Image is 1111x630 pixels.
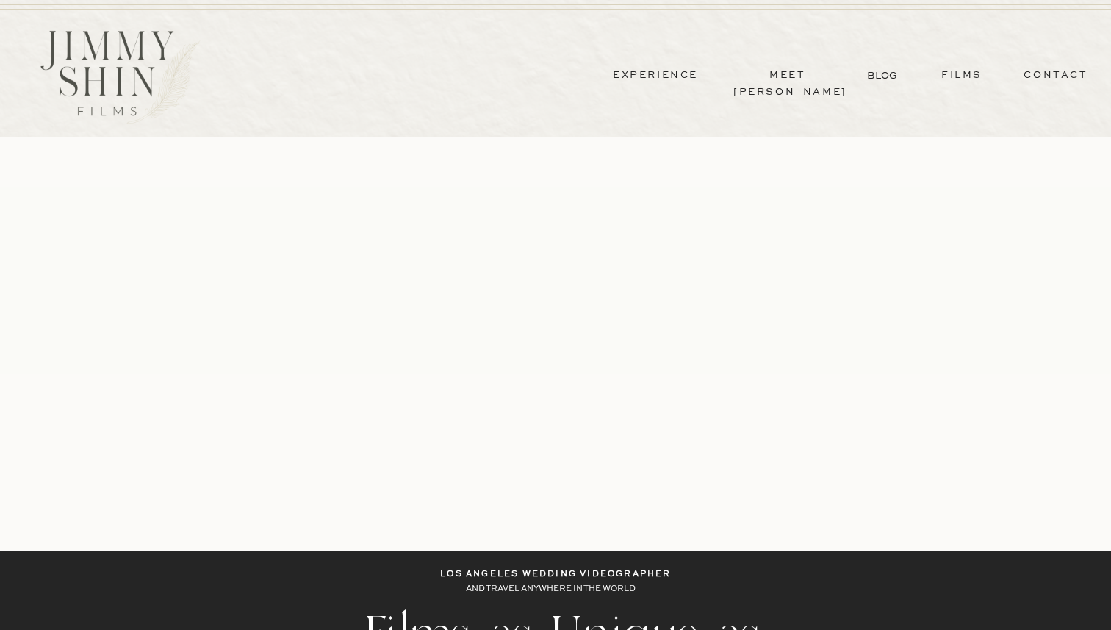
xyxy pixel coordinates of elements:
b: los angeles wedding videographer [440,570,671,579]
a: experience [601,67,710,84]
a: BLOG [867,68,900,83]
p: AND TRAVEL ANYWHERE IN THE WORLD [466,582,645,598]
a: films [926,67,998,84]
a: meet [PERSON_NAME] [733,67,842,84]
a: contact [1003,67,1109,84]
